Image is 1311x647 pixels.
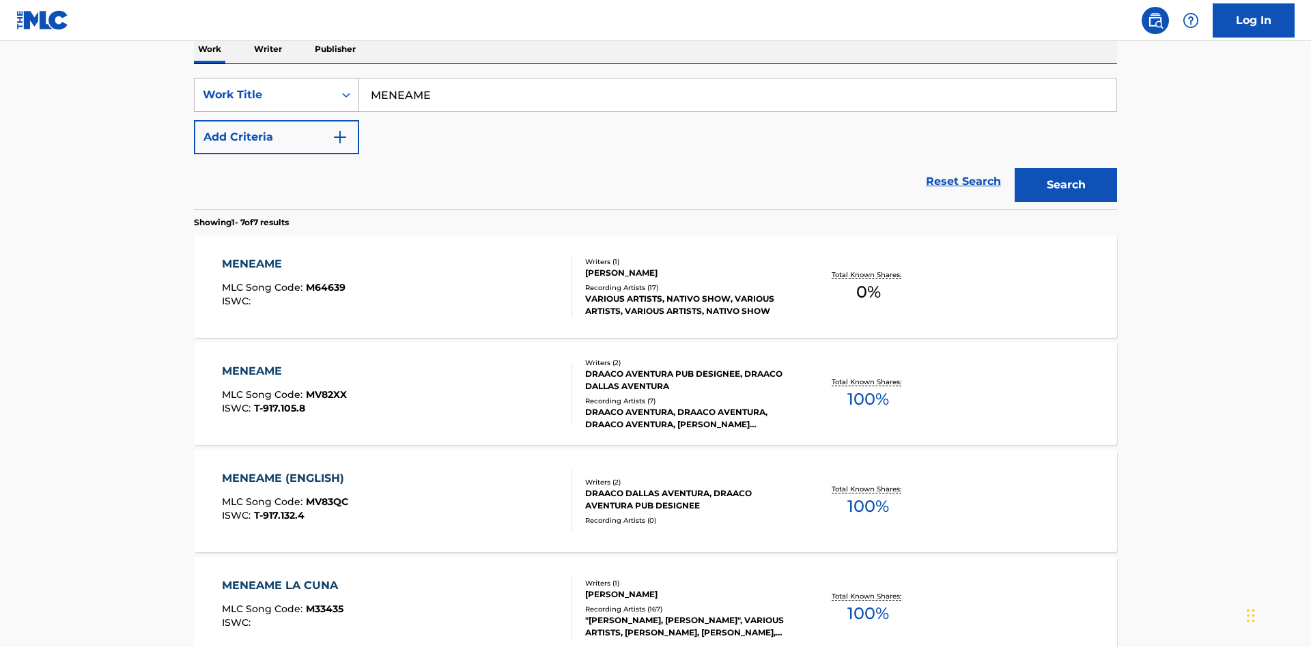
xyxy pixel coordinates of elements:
p: Total Known Shares: [832,377,905,387]
div: DRAACO AVENTURA, DRAACO AVENTURA, DRAACO AVENTURA, [PERSON_NAME] AVENTURA, DRAACO AVENTURA [585,406,791,431]
form: Search Form [194,78,1117,209]
span: 100 % [847,601,889,626]
span: MV83QC [306,495,348,508]
div: [PERSON_NAME] [585,588,791,601]
button: Search [1015,168,1117,202]
div: Writers ( 1 ) [585,578,791,588]
span: ISWC : [222,295,254,307]
div: MENEAME [222,256,346,272]
p: Publisher [311,35,360,63]
div: Recording Artists ( 167 ) [585,604,791,614]
div: "[PERSON_NAME], [PERSON_NAME]", VARIOUS ARTISTS, [PERSON_NAME], [PERSON_NAME], [PERSON_NAME] [585,614,791,639]
span: MLC Song Code : [222,603,306,615]
div: Writers ( 2 ) [585,358,791,368]
div: Recording Artists ( 17 ) [585,283,791,293]
p: Total Known Shares: [832,484,905,494]
a: Public Search [1142,7,1169,34]
span: MLC Song Code : [222,281,306,293]
p: Writer [250,35,286,63]
span: ISWC : [222,616,254,629]
span: T-917.132.4 [254,509,305,521]
div: DRAACO DALLAS AVENTURA, DRAACO AVENTURA PUB DESIGNEE [585,487,791,512]
div: DRAACO AVENTURA PUB DESIGNEE, DRAACO DALLAS AVENTURA [585,368,791,392]
div: VARIOUS ARTISTS, NATIVO SHOW, VARIOUS ARTISTS, VARIOUS ARTISTS, NATIVO SHOW [585,293,791,317]
a: MENEAMEMLC Song Code:M64639ISWC:Writers (1)[PERSON_NAME]Recording Artists (17)VARIOUS ARTISTS, NA... [194,235,1117,338]
p: Total Known Shares: [832,270,905,280]
p: Total Known Shares: [832,591,905,601]
div: Recording Artists ( 7 ) [585,396,791,406]
img: help [1183,12,1199,29]
a: MENEAMEMLC Song Code:MV82XXISWC:T-917.105.8Writers (2)DRAACO AVENTURA PUB DESIGNEE, DRAACO DALLAS... [194,343,1117,445]
span: 100 % [847,387,889,412]
div: Writers ( 1 ) [585,257,791,267]
div: Recording Artists ( 0 ) [585,515,791,526]
iframe: Chat Widget [1243,581,1311,647]
span: MLC Song Code : [222,495,306,508]
div: Help [1177,7,1204,34]
span: M33435 [306,603,343,615]
span: 100 % [847,494,889,519]
p: Work [194,35,225,63]
div: [PERSON_NAME] [585,267,791,279]
span: 0 % [856,280,881,304]
div: Work Title [203,87,326,103]
a: MENEAME (ENGLISH)MLC Song Code:MV83QCISWC:T-917.132.4Writers (2)DRAACO DALLAS AVENTURA, DRAACO AV... [194,450,1117,552]
span: ISWC : [222,402,254,414]
span: MLC Song Code : [222,388,306,401]
img: 9d2ae6d4665cec9f34b9.svg [332,129,348,145]
div: MENEAME LA CUNA [222,577,345,594]
div: Drag [1247,595,1255,636]
button: Add Criteria [194,120,359,154]
div: MENEAME (ENGLISH) [222,470,351,487]
p: Showing 1 - 7 of 7 results [194,216,289,229]
img: MLC Logo [16,10,69,30]
a: Log In [1213,3,1295,38]
span: MV82XX [306,388,347,401]
a: Reset Search [919,167,1008,197]
span: ISWC : [222,509,254,521]
div: Writers ( 2 ) [585,477,791,487]
span: T-917.105.8 [254,402,305,414]
img: search [1147,12,1164,29]
span: M64639 [306,281,346,293]
div: MENEAME [222,363,347,379]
